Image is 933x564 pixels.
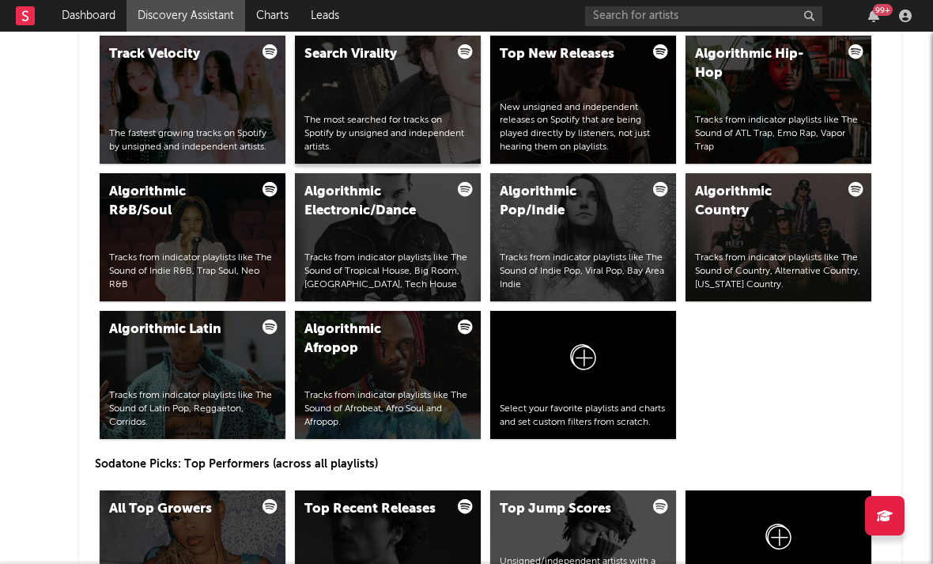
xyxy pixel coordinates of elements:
[304,45,438,64] div: Search Virality
[695,252,862,291] div: Tracks from indicator playlists like The Sound of Country, Alternative Country, [US_STATE] Country.
[295,36,481,164] a: Search ViralityThe most searched for tracks on Spotify by unsigned and independent artists.
[873,4,893,16] div: 99 +
[490,311,676,439] a: Select your favorite playlists and charts and set custom filters from scratch.
[500,183,633,221] div: Algorithmic Pop/Indie
[585,6,822,26] input: Search for artists
[109,389,276,429] div: Tracks from indicator playlists like The Sound of Latin Pop, Reggaeton, Corridos.
[490,36,676,164] a: Top New ReleasesNew unsigned and independent releases on Spotify that are being played directly b...
[686,36,871,164] a: Algorithmic Hip-HopTracks from indicator playlists like The Sound of ATL Trap, Emo Rap, Vapor Trap
[490,173,676,301] a: Algorithmic Pop/IndieTracks from indicator playlists like The Sound of Indie Pop, Viral Pop, Bay ...
[500,45,633,64] div: Top New Releases
[109,45,243,64] div: Track Velocity
[686,173,871,301] a: Algorithmic CountryTracks from indicator playlists like The Sound of Country, Alternative Country...
[109,500,243,519] div: All Top Growers
[304,389,471,429] div: Tracks from indicator playlists like The Sound of Afrobeat, Afro Soul and Afropop.
[109,127,276,154] div: The fastest growing tracks on Spotify by unsigned and independent artists.
[95,455,886,474] p: Sodatone Picks: Top Performers (across all playlists)
[500,500,633,519] div: Top Jump Scores
[295,173,481,301] a: Algorithmic Electronic/DanceTracks from indicator playlists like The Sound of Tropical House, Big...
[304,320,438,358] div: Algorithmic Afropop
[109,183,243,221] div: Algorithmic R&B/Soul
[109,320,243,339] div: Algorithmic Latin
[100,173,285,301] a: Algorithmic R&B/SoulTracks from indicator playlists like The Sound of Indie R&B, Trap Soul, Neo R&B
[500,252,667,291] div: Tracks from indicator playlists like The Sound of Indie Pop, Viral Pop, Bay Area Indie
[304,252,471,291] div: Tracks from indicator playlists like The Sound of Tropical House, Big Room, [GEOGRAPHIC_DATA], Te...
[304,183,438,221] div: Algorithmic Electronic/Dance
[100,311,285,439] a: Algorithmic LatinTracks from indicator playlists like The Sound of Latin Pop, Reggaeton, Corridos.
[868,9,879,22] button: 99+
[695,183,829,221] div: Algorithmic Country
[304,500,438,519] div: Top Recent Releases
[109,252,276,291] div: Tracks from indicator playlists like The Sound of Indie R&B, Trap Soul, Neo R&B
[295,311,481,439] a: Algorithmic AfropopTracks from indicator playlists like The Sound of Afrobeat, Afro Soul and Afro...
[695,45,829,83] div: Algorithmic Hip-Hop
[100,36,285,164] a: Track VelocityThe fastest growing tracks on Spotify by unsigned and independent artists.
[500,101,667,154] div: New unsigned and independent releases on Spotify that are being played directly by listeners, not...
[500,403,667,430] div: Select your favorite playlists and charts and set custom filters from scratch.
[695,114,862,153] div: Tracks from indicator playlists like The Sound of ATL Trap, Emo Rap, Vapor Trap
[304,114,471,153] div: The most searched for tracks on Spotify by unsigned and independent artists.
